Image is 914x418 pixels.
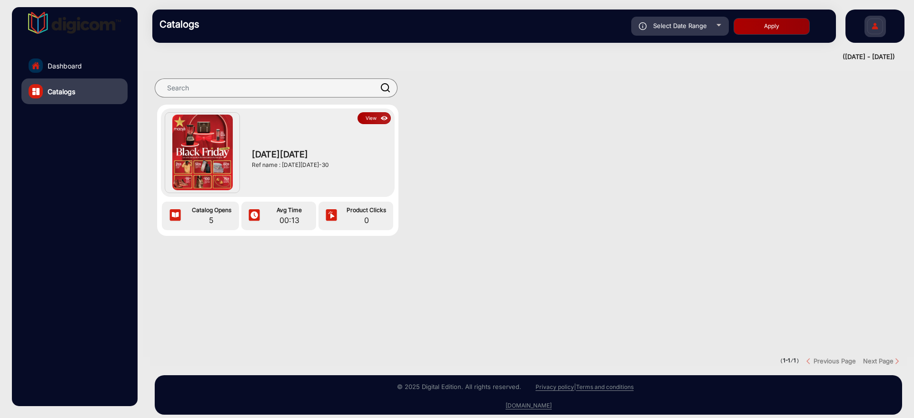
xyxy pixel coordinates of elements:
[31,61,40,70] img: home
[780,357,799,365] pre: ( / )
[342,206,391,214] span: Product Clicks
[639,22,647,30] img: icon
[734,18,810,35] button: Apply
[576,383,634,391] a: Terms and conditions
[265,206,314,214] span: Avg Time
[536,383,574,391] a: Privacy policy
[381,83,390,92] img: prodSearch.svg
[186,206,237,214] span: Catalog Opens
[21,78,128,104] a: Catalogs
[48,61,82,71] span: Dashboard
[143,52,895,62] div: ([DATE] - [DATE])
[21,53,128,78] a: Dashboard
[794,357,796,364] strong: 1
[32,88,40,95] img: catalog
[186,214,237,226] span: 5
[574,383,576,390] a: |
[159,19,293,30] h3: Catalogs
[397,383,521,390] small: © 2025 Digital Edition. All rights reserved.
[783,357,790,364] strong: 1-1
[324,209,338,223] img: icon
[358,112,391,124] button: Viewicon
[653,22,707,29] span: Select Date Range
[814,357,856,365] strong: Previous Page
[265,214,314,226] span: 00:13
[342,214,391,226] span: 0
[506,402,552,409] a: [DOMAIN_NAME]
[155,78,397,97] input: Search
[863,357,894,365] strong: Next Page
[252,161,386,169] div: Ref name : [DATE][DATE]-30
[48,87,75,97] span: Catalogs
[168,209,182,223] img: icon
[806,358,814,365] img: previous button
[252,148,386,161] span: [DATE][DATE]
[28,12,121,34] img: vmg-logo
[894,358,901,365] img: Next button
[172,115,233,190] img: Black Friday
[379,113,390,124] img: icon
[865,11,885,44] img: Sign%20Up.svg
[247,209,261,223] img: icon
